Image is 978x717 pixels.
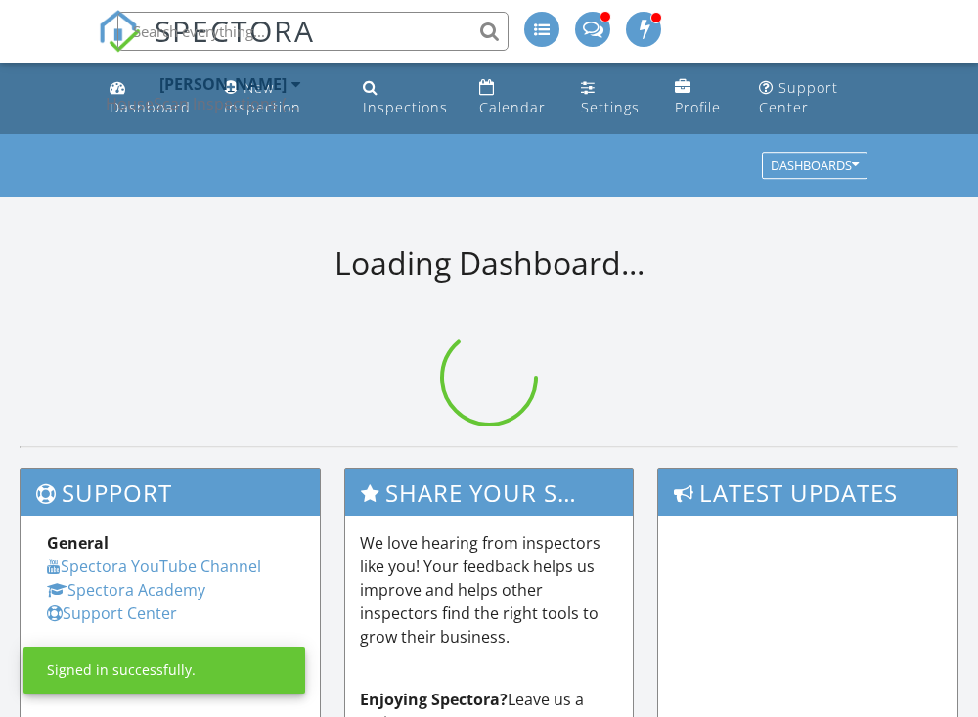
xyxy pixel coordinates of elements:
[47,532,109,554] strong: General
[762,153,867,180] button: Dashboards
[47,556,261,577] a: Spectora YouTube Channel
[581,98,640,116] div: Settings
[21,469,320,516] h3: Support
[47,603,177,624] a: Support Center
[360,689,508,710] strong: Enjoying Spectora?
[47,660,196,680] div: Signed in successfully.
[360,531,618,649] p: We love hearing from inspectors like you! Your feedback helps us improve and helps other inspecto...
[667,70,736,126] a: Profile
[363,98,448,116] div: Inspections
[117,12,509,51] input: Search everything...
[751,70,876,126] a: Support Center
[355,70,456,126] a: Inspections
[759,78,838,116] div: Support Center
[345,469,633,516] h3: Share Your Spectora Experience
[658,469,957,516] h3: Latest Updates
[47,645,293,668] div: Ask the community
[675,98,721,116] div: Profile
[771,159,859,173] div: Dashboards
[106,94,301,113] div: HouseScan Inspections (HOME)
[573,70,651,126] a: Settings
[159,74,287,94] div: [PERSON_NAME]
[47,579,205,601] a: Spectora Academy
[479,98,546,116] div: Calendar
[471,70,557,126] a: Calendar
